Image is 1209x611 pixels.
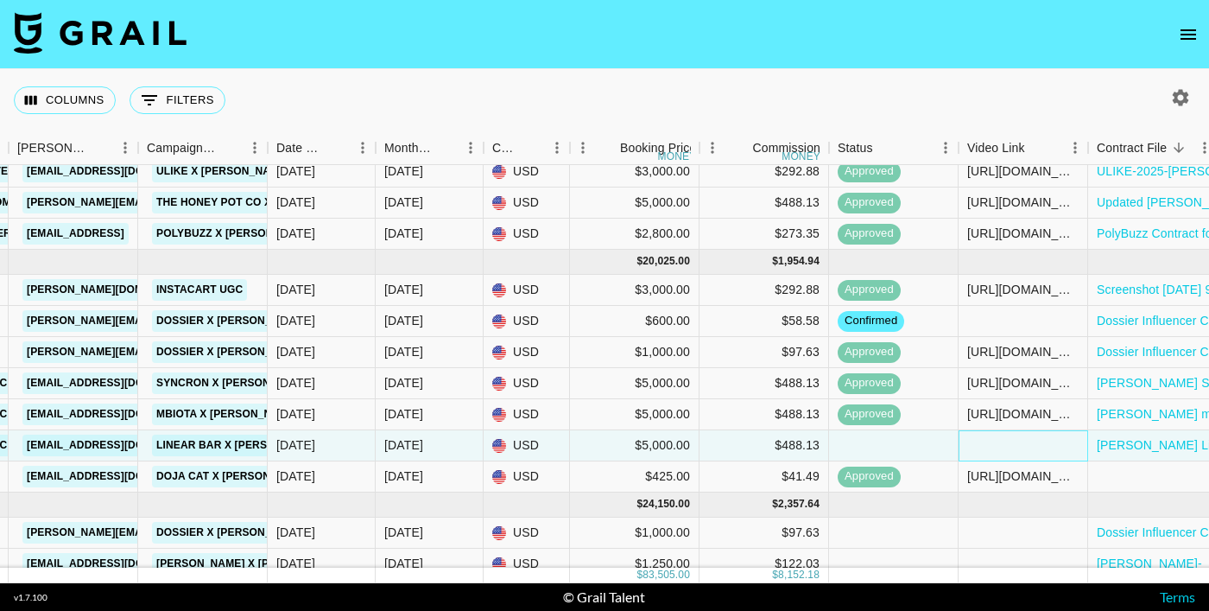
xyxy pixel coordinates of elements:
[484,549,570,580] div: USD
[22,161,216,182] a: [EMAIL_ADDRESS][DOMAIN_NAME]
[384,374,423,391] div: Aug '25
[1167,136,1191,160] button: Sort
[384,225,423,242] div: Jul '25
[152,192,367,213] a: The Honey Pot Co x [PERSON_NAME]
[484,188,570,219] div: USD
[384,343,423,360] div: Aug '25
[699,461,829,493] div: $41.49
[138,131,268,165] div: Campaign (Type)
[570,219,699,250] div: $2,800.00
[967,162,1079,180] div: https://www.youtube.com/watch?v=_p-ZfTbVDPs
[642,254,690,269] div: 20,025.00
[14,592,47,603] div: v 1.7.100
[22,553,216,575] a: [EMAIL_ADDRESS][DOMAIN_NAME]
[22,279,479,301] a: [PERSON_NAME][DOMAIN_NAME][EMAIL_ADDRESS][PERSON_NAME][DOMAIN_NAME]
[112,135,138,161] button: Menu
[967,281,1079,298] div: https://www.instagram.com/reel/DNULCEtNS0P/?utm_source=ig_web_copy_link&igsh=MzRlODBiNWFlZA==
[384,436,423,454] div: Aug '25
[699,337,829,368] div: $97.63
[642,497,690,512] div: 24,150.00
[838,282,901,298] span: approved
[570,275,699,306] div: $3,000.00
[570,430,699,461] div: $5,000.00
[22,435,216,456] a: [EMAIL_ADDRESS][DOMAIN_NAME]
[752,131,820,165] div: Commission
[484,131,570,165] div: Currency
[276,436,315,454] div: 7/16/2025
[596,136,620,160] button: Sort
[458,135,484,161] button: Menu
[699,368,829,399] div: $488.13
[620,131,696,165] div: Booking Price
[276,225,315,242] div: 7/7/2025
[778,497,820,512] div: 2,357.64
[838,375,901,391] span: approved
[276,374,315,391] div: 7/16/2025
[268,131,376,165] div: Date Created
[384,162,423,180] div: Jul '25
[772,254,778,269] div: $
[384,312,423,329] div: Aug '25
[967,468,1079,485] div: https://www.tiktok.com/@elianduli/video/7541591632358018335?lang=en
[636,254,642,269] div: $
[544,135,570,161] button: Menu
[967,225,1079,242] div: https://www.youtube.com/watch?si=ZyNtKCnXedygkoQR&v=zqFf5MqrGx8&feature=youtu.be
[699,549,829,580] div: $122.03
[1025,136,1049,160] button: Sort
[484,275,570,306] div: USD
[484,337,570,368] div: USD
[570,156,699,188] div: $3,000.00
[242,135,268,161] button: Menu
[350,135,376,161] button: Menu
[658,151,697,162] div: money
[130,86,225,114] button: Show filters
[152,372,315,394] a: Syncron x [PERSON_NAME]
[838,313,904,329] span: confirmed
[152,310,310,332] a: Dossier x [PERSON_NAME]
[484,368,570,399] div: USD
[570,188,699,219] div: $5,000.00
[326,136,350,160] button: Sort
[636,497,642,512] div: $
[14,86,116,114] button: Select columns
[152,553,351,575] a: [PERSON_NAME] x [PERSON_NAME]
[276,312,315,329] div: 6/14/2025
[967,405,1079,423] div: https://www.instagram.com/reel/DM-iyw5RLKS/?igsh=MTdjaXk5N2lmc294bw%3D%3D
[276,524,315,541] div: 7/10/2025
[699,188,829,219] div: $488.13
[22,522,304,544] a: [PERSON_NAME][EMAIL_ADDRESS][DOMAIN_NAME]
[570,337,699,368] div: $1,000.00
[873,136,897,160] button: Sort
[152,161,411,182] a: Ulike x [PERSON_NAME] and [PERSON_NAME]
[22,310,304,332] a: [PERSON_NAME][EMAIL_ADDRESS][DOMAIN_NAME]
[152,341,427,363] a: Dossier x [PERSON_NAME] and [PERSON_NAME]
[276,131,326,165] div: Date Created
[152,223,435,245] a: PolyBuzz x [PERSON_NAME] and [PERSON_NAME]
[570,518,699,549] div: $1,000.00
[772,568,778,582] div: $
[384,555,423,572] div: Sep '25
[1062,135,1088,161] button: Menu
[484,306,570,337] div: USD
[699,275,829,306] div: $292.88
[384,524,423,541] div: Sep '25
[276,281,315,298] div: 7/24/2025
[152,435,327,456] a: Linear Bar x [PERSON_NAME]
[484,461,570,493] div: USD
[14,12,187,54] img: Grail Talent
[1160,589,1195,605] a: Terms
[384,468,423,485] div: Aug '25
[384,405,423,423] div: Aug '25
[22,223,129,245] a: [EMAIL_ADDRESS]
[276,194,315,211] div: 6/16/2025
[570,306,699,337] div: $600.00
[838,406,901,423] span: approved
[967,194,1079,211] div: https://www.instagram.com/reel/DMdxo1tRlRg/?utm_source=ig_web_copy_link&igsh=MzRlODBiNWFlZA%3D%3D
[276,468,315,485] div: 8/21/2025
[699,156,829,188] div: $292.88
[276,343,315,360] div: 7/8/2025
[218,136,242,160] button: Sort
[699,518,829,549] div: $97.63
[484,430,570,461] div: USD
[699,430,829,461] div: $488.13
